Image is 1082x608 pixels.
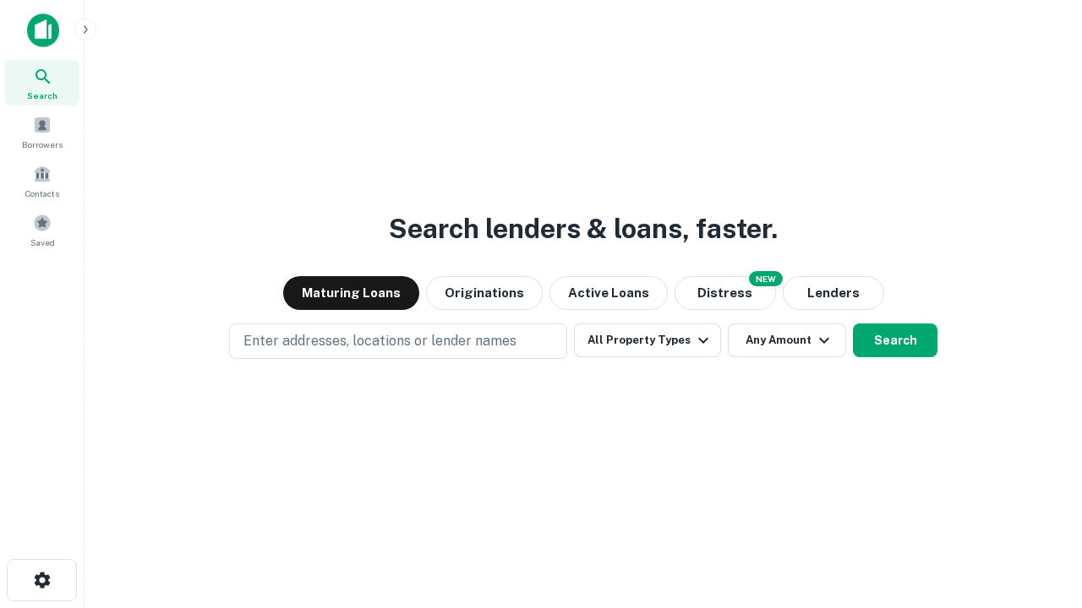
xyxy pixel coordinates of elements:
[283,276,419,310] button: Maturing Loans
[5,207,79,252] a: Saved
[783,276,884,310] button: Lenders
[675,276,776,310] button: Search distressed loans with lien and other non-mortgage details.
[5,158,79,204] a: Contacts
[426,276,543,310] button: Originations
[27,14,59,47] img: capitalize-icon.png
[549,276,668,310] button: Active Loans
[728,323,846,357] button: Any Amount
[229,323,567,359] button: Enter addresses, locations or lender names
[30,236,55,249] span: Saved
[749,271,783,286] div: NEW
[22,138,63,151] span: Borrowers
[5,109,79,155] a: Borrowers
[853,323,937,357] button: Search
[389,209,778,249] h3: Search lenders & loans, faster.
[5,60,79,106] a: Search
[997,473,1082,554] iframe: Chat Widget
[25,187,59,200] span: Contacts
[27,89,57,102] span: Search
[574,323,721,357] button: All Property Types
[243,331,516,351] p: Enter addresses, locations or lender names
